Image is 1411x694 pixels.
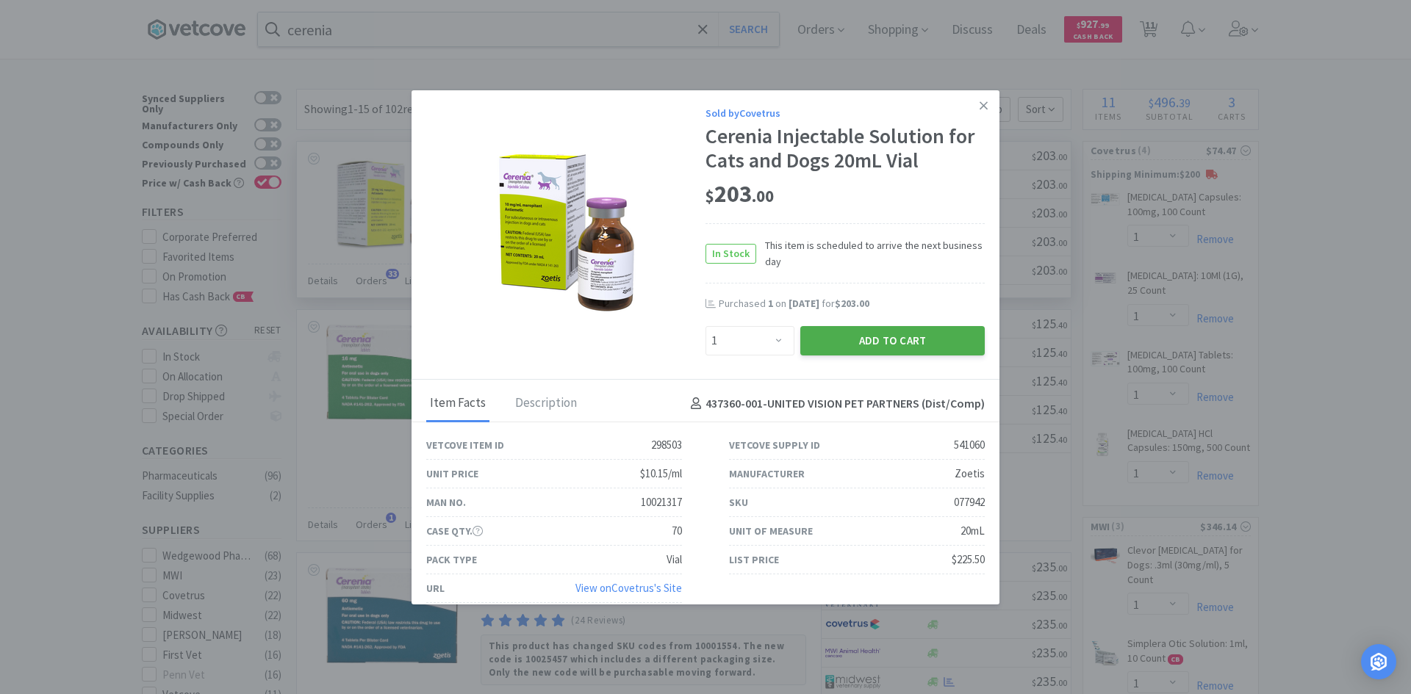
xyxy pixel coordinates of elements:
[729,523,813,539] div: Unit of Measure
[575,581,682,595] a: View onCovetrus's Site
[667,551,682,568] div: Vial
[651,436,682,454] div: 298503
[729,466,805,482] div: Manufacturer
[705,124,985,173] div: Cerenia Injectable Solution for Cats and Dogs 20mL Vial
[789,297,819,310] span: [DATE]
[705,105,985,121] div: Sold by Covetrus
[641,494,682,511] div: 10021317
[706,245,755,263] span: In Stock
[705,179,774,209] span: 203
[511,386,581,422] div: Description
[835,297,869,310] span: $203.00
[426,494,466,510] div: Man No.
[492,138,640,322] img: 70ba7cbbdf9641658d6379f92c6d5101_541060.png
[426,523,483,539] div: Case Qty.
[752,186,774,206] span: . 00
[955,465,985,482] div: Zoetis
[426,580,445,596] div: URL
[768,297,773,310] span: 1
[961,522,985,540] div: 20mL
[685,394,985,413] h4: 437360-001 - UNITED VISION PET PARTNERS (Dist/Comp)
[729,437,820,453] div: Vetcove Supply ID
[756,237,985,270] span: This item is scheduled to arrive the next business day
[800,326,985,355] button: Add to Cart
[954,436,985,454] div: 541060
[705,186,714,206] span: $
[729,552,779,568] div: List Price
[729,494,748,510] div: SKU
[426,386,489,422] div: Item Facts
[426,552,477,568] div: Pack Type
[426,466,478,482] div: Unit Price
[672,522,682,540] div: 70
[719,297,985,311] div: Purchased on for
[640,465,682,482] div: $10.15/ml
[952,551,985,568] div: $225.50
[1361,644,1396,679] div: Open Intercom Messenger
[954,494,985,511] div: 077942
[426,437,504,453] div: Vetcove Item ID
